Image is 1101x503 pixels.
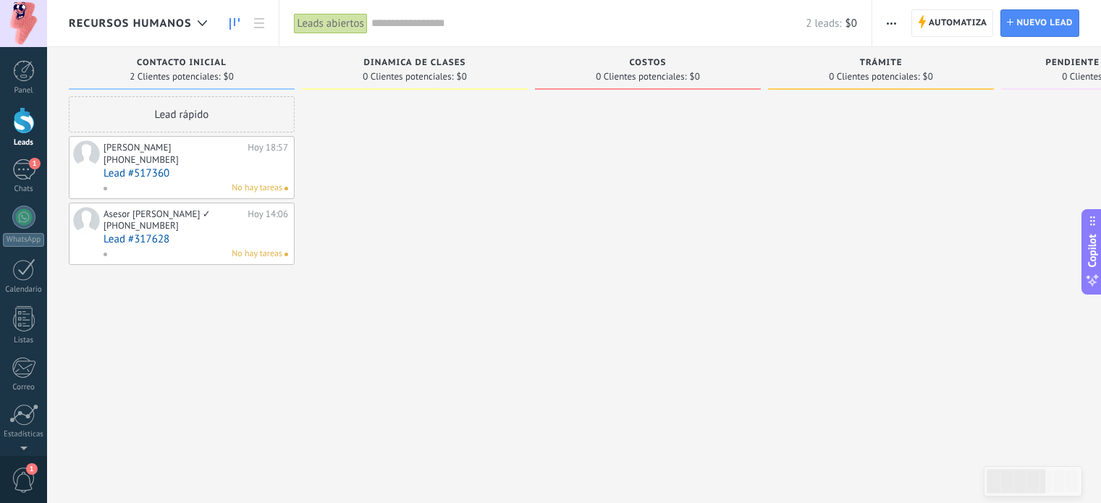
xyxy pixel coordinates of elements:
[3,336,45,345] div: Listas
[224,72,234,81] span: $0
[3,86,45,96] div: Panel
[104,142,244,153] div: [PERSON_NAME]
[1016,10,1073,36] span: Nuevo lead
[806,17,841,30] span: 2 leads:
[284,187,288,190] span: No hay nada asignado
[1000,9,1079,37] a: Nuevo lead
[232,248,282,261] span: No hay tareas
[929,10,987,36] span: Automatiza
[630,58,667,68] span: Costos
[3,285,45,295] div: Calendario
[363,72,453,81] span: 0 Clientes potenciales:
[3,430,45,439] div: Estadísticas
[3,138,45,148] div: Leads
[248,142,288,153] div: Hoy 18:57
[542,58,754,70] div: Costos
[829,72,919,81] span: 0 Clientes potenciales:
[248,208,288,220] div: Hoy 14:06
[457,72,467,81] span: $0
[222,9,247,38] a: Leads
[364,58,466,68] span: Dinamica de clases
[247,9,271,38] a: Lista
[923,72,933,81] span: $0
[3,185,45,194] div: Chats
[104,233,288,245] a: Lead #317628
[69,96,295,132] div: Lead rápido
[690,72,700,81] span: $0
[309,58,520,70] div: Dinamica de clases
[29,158,41,169] span: 1
[104,167,288,179] a: Lead #517360
[911,9,994,37] a: Automatiza
[104,153,179,166] div: [PHONE_NUMBER]
[845,17,857,30] span: $0
[3,383,45,392] div: Correo
[284,253,288,256] span: No hay nada asignado
[881,9,902,37] button: Más
[130,72,220,81] span: 2 Clientes potenciales:
[232,182,282,195] span: No hay tareas
[775,58,987,70] div: Trámite
[104,208,244,220] div: Asesor [PERSON_NAME] ✓
[1085,234,1100,267] span: Copilot
[69,17,192,30] span: Recursos Humanos
[596,72,686,81] span: 0 Clientes potenciales:
[104,219,179,232] div: [PHONE_NUMBER]
[76,58,287,70] div: Contacto inicial
[860,58,903,68] span: Trámite
[3,233,44,247] div: WhatsApp
[26,463,38,475] span: 1
[137,58,227,68] span: Contacto inicial
[294,13,368,34] div: Leads abiertos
